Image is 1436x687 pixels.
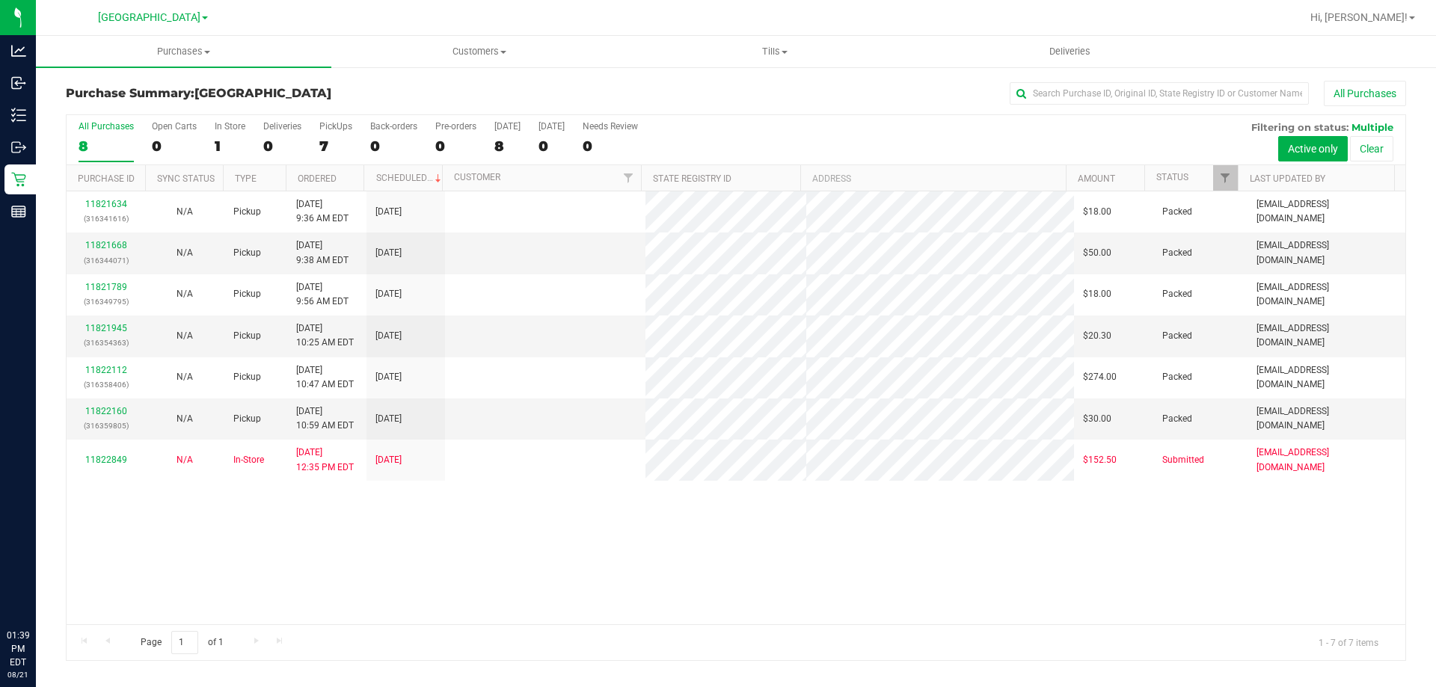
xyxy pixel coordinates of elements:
p: (316354363) [76,336,136,350]
iframe: Resource center [15,567,60,612]
span: Page of 1 [128,631,236,654]
span: 1 - 7 of 7 items [1307,631,1390,653]
button: N/A [177,246,193,260]
inline-svg: Retail [11,172,26,187]
a: 11822112 [85,365,127,375]
a: State Registry ID [653,173,731,184]
span: Multiple [1351,121,1393,133]
th: Address [800,165,1066,191]
span: Not Applicable [177,206,193,217]
div: [DATE] [538,121,565,132]
span: [DATE] 10:47 AM EDT [296,363,354,392]
span: [DATE] [375,412,402,426]
div: 8 [79,138,134,155]
div: 7 [319,138,352,155]
button: Clear [1350,136,1393,161]
span: Pickup [233,370,261,384]
div: 0 [538,138,565,155]
span: [DATE] [375,205,402,219]
span: [EMAIL_ADDRESS][DOMAIN_NAME] [1256,238,1396,267]
inline-svg: Inbound [11,76,26,90]
span: In-Store [233,453,264,467]
span: Customers [332,45,626,58]
a: Last Updated By [1250,173,1325,184]
p: (316349795) [76,295,136,309]
span: [EMAIL_ADDRESS][DOMAIN_NAME] [1256,197,1396,226]
button: N/A [177,453,193,467]
button: Active only [1278,136,1348,161]
div: 0 [435,138,476,155]
div: 8 [494,138,521,155]
span: Purchases [36,45,331,58]
span: Pickup [233,287,261,301]
span: [DATE] [375,370,402,384]
div: Pre-orders [435,121,476,132]
span: [DATE] 9:38 AM EDT [296,238,349,267]
span: [EMAIL_ADDRESS][DOMAIN_NAME] [1256,446,1396,474]
span: Not Applicable [177,455,193,465]
a: Type [235,173,257,184]
span: [DATE] 9:36 AM EDT [296,197,349,226]
div: 0 [152,138,197,155]
a: Customer [454,172,500,182]
div: Needs Review [583,121,638,132]
span: $274.00 [1083,370,1117,384]
div: Back-orders [370,121,417,132]
span: $20.30 [1083,329,1111,343]
a: Tills [627,36,922,67]
a: Sync Status [157,173,215,184]
div: 0 [263,138,301,155]
span: [EMAIL_ADDRESS][DOMAIN_NAME] [1256,280,1396,309]
div: In Store [215,121,245,132]
span: Packed [1162,412,1192,426]
div: PickUps [319,121,352,132]
a: Ordered [298,173,337,184]
div: 0 [583,138,638,155]
span: Not Applicable [177,247,193,258]
span: [DATE] 12:35 PM EDT [296,446,354,474]
p: 01:39 PM EDT [7,629,29,669]
button: N/A [177,412,193,426]
a: Filter [1213,165,1238,191]
span: [DATE] [375,453,402,467]
span: Pickup [233,412,261,426]
span: [DATE] [375,329,402,343]
span: [GEOGRAPHIC_DATA] [98,11,200,24]
a: Deliveries [922,36,1218,67]
a: Purchases [36,36,331,67]
span: Packed [1162,246,1192,260]
span: [GEOGRAPHIC_DATA] [194,86,331,100]
a: Status [1156,172,1188,182]
button: All Purchases [1324,81,1406,106]
a: 11821789 [85,282,127,292]
p: 08/21 [7,669,29,680]
span: Tills [628,45,921,58]
span: Pickup [233,329,261,343]
a: Filter [616,165,641,191]
inline-svg: Reports [11,204,26,219]
div: 1 [215,138,245,155]
span: $30.00 [1083,412,1111,426]
span: Hi, [PERSON_NAME]! [1310,11,1408,23]
span: $18.00 [1083,205,1111,219]
inline-svg: Analytics [11,43,26,58]
button: N/A [177,205,193,219]
span: Pickup [233,205,261,219]
a: Amount [1078,173,1115,184]
input: Search Purchase ID, Original ID, State Registry ID or Customer Name... [1010,82,1309,105]
span: [EMAIL_ADDRESS][DOMAIN_NAME] [1256,363,1396,392]
a: 11822160 [85,406,127,416]
span: [DATE] [375,287,402,301]
span: $18.00 [1083,287,1111,301]
a: 11821668 [85,240,127,250]
span: [DATE] 10:59 AM EDT [296,404,354,433]
inline-svg: Inventory [11,108,26,123]
span: Packed [1162,370,1192,384]
p: (316344071) [76,253,136,268]
span: Filtering on status: [1251,121,1348,133]
span: Packed [1162,287,1192,301]
div: All Purchases [79,121,134,132]
span: $152.50 [1083,453,1117,467]
h3: Purchase Summary: [66,87,512,100]
a: 11821945 [85,323,127,333]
